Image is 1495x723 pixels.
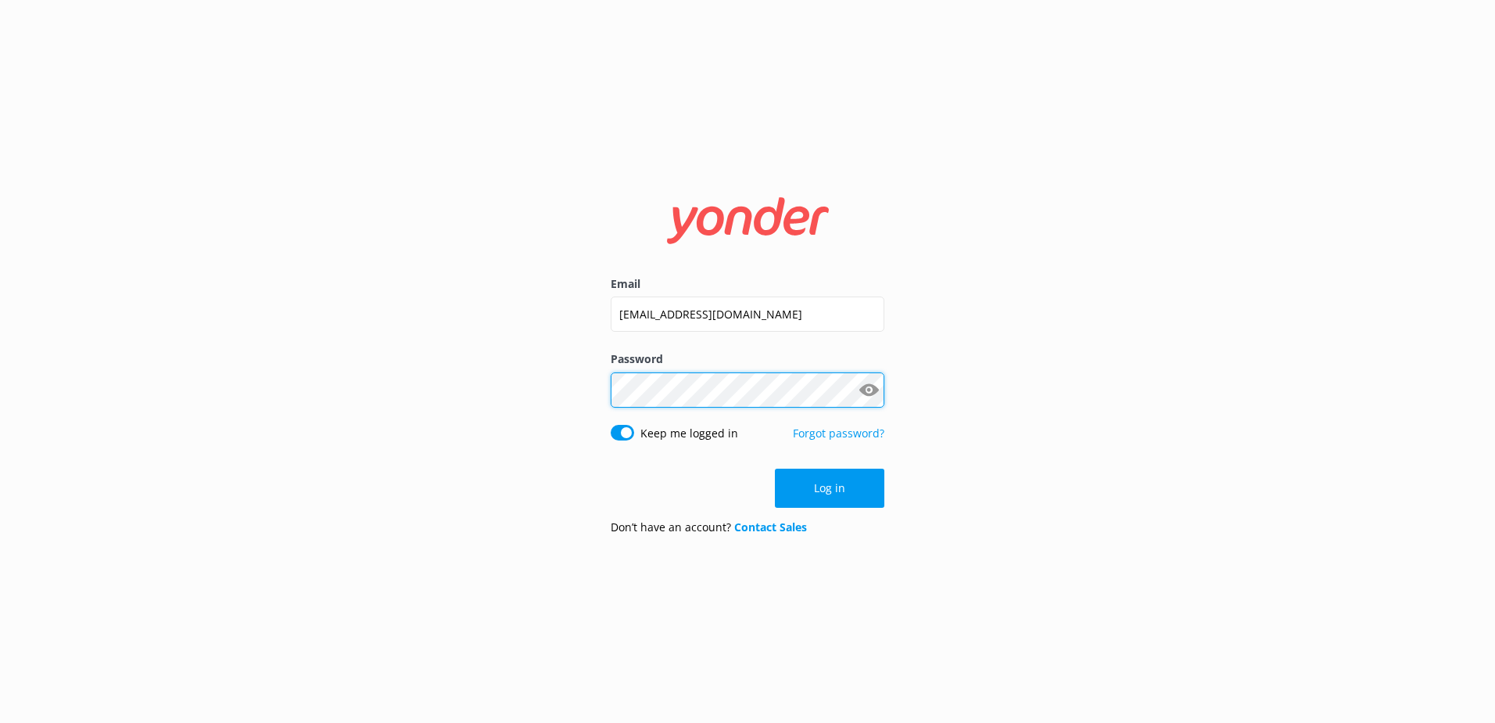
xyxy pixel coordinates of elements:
p: Don’t have an account? [611,519,807,536]
a: Contact Sales [734,520,807,534]
button: Show password [853,374,884,405]
label: Password [611,351,884,368]
label: Keep me logged in [640,425,738,442]
button: Log in [775,469,884,508]
a: Forgot password? [793,426,884,441]
input: user@emailaddress.com [611,297,884,332]
label: Email [611,275,884,293]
